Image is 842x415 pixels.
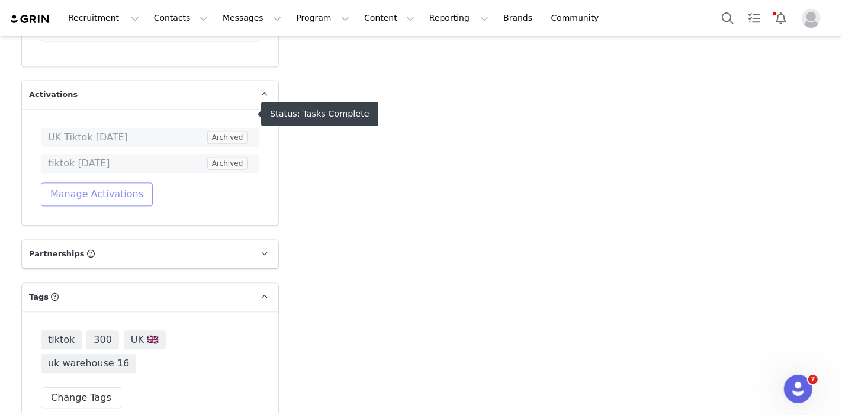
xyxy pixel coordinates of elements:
span: tiktok [DATE] [48,156,205,170]
button: Profile [795,9,833,28]
span: 7 [808,375,818,384]
body: Rich Text Area. Press ALT-0 for help. [9,9,486,22]
a: Community [544,5,612,31]
button: Notifications [768,5,794,31]
button: Search [715,5,741,31]
span: 300 [86,330,119,349]
a: Brands [496,5,543,31]
img: placeholder-profile.jpg [802,9,821,28]
span: UK 🇬🇧 [124,330,166,349]
span: tiktok [41,330,82,349]
span: Archived [207,131,248,144]
span: Partnerships [29,248,85,260]
iframe: Intercom live chat [784,375,812,403]
img: grin logo [9,14,51,25]
a: Tasks [741,5,767,31]
button: Reporting [422,5,496,31]
button: Manage Activations [41,182,153,206]
button: Messages [216,5,288,31]
span: UK Tiktok [DATE] [48,130,205,144]
button: Content [357,5,422,31]
button: Change Tags [41,387,121,408]
button: Contacts [147,5,215,31]
button: Program [289,5,356,31]
span: uk warehouse 16 [41,354,136,373]
button: Recruitment [61,5,146,31]
span: Activations [29,89,78,101]
span: Tags [29,291,49,303]
div: Status: Tasks Complete [270,109,369,119]
span: Archived [207,157,248,170]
